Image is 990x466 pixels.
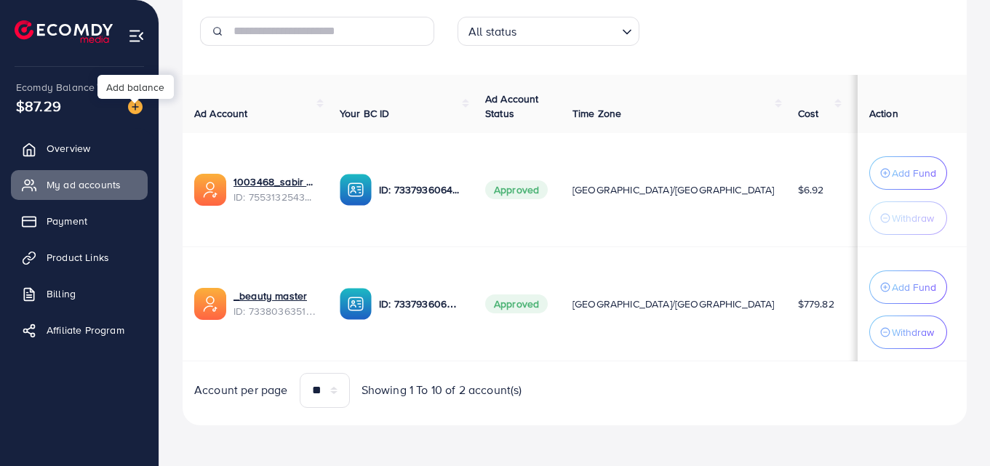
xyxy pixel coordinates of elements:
img: logo [15,20,113,43]
span: Cost [798,106,819,121]
div: Search for option [458,17,639,46]
span: Product Links [47,250,109,265]
span: Ad Account Status [485,92,539,121]
a: 1003468_sabir bhai_1758600780219 [233,174,316,189]
span: Ecomdy Balance [16,80,95,95]
img: ic-ba-acc.ded83a64.svg [340,174,372,206]
p: ID: 7337936064855851010 [379,181,462,198]
span: [GEOGRAPHIC_DATA]/[GEOGRAPHIC_DATA] [572,182,775,197]
span: $87.29 [16,95,61,116]
p: ID: 7337936064855851010 [379,295,462,313]
span: All status [466,21,520,42]
span: Action [869,106,898,121]
span: Approved [485,180,548,199]
img: ic-ads-acc.e4c84228.svg [194,174,226,206]
span: Overview [47,141,90,156]
a: Overview [11,134,148,163]
span: Payment [47,214,87,228]
p: Withdraw [892,209,934,227]
p: Add Fund [892,278,936,296]
span: ID: 7338036351016648706 [233,304,316,318]
p: Add Fund [892,164,936,182]
button: Add Fund [869,156,947,190]
div: Add balance [97,75,174,99]
a: Payment [11,206,148,236]
a: _beauty master [233,289,307,303]
span: Account per page [194,382,288,398]
span: ID: 7553132543537594376 [233,190,316,204]
a: Affiliate Program [11,316,148,345]
button: Withdraw [869,316,947,349]
img: menu [128,28,145,44]
span: Approved [485,294,548,313]
img: ic-ba-acc.ded83a64.svg [340,288,372,320]
a: Billing [11,279,148,308]
div: <span class='underline'>1003468_sabir bhai_1758600780219</span></br>7553132543537594376 [233,174,316,204]
span: Ad Account [194,106,248,121]
a: My ad accounts [11,170,148,199]
p: Withdraw [892,324,934,341]
span: $6.92 [798,182,824,197]
span: Time Zone [572,106,621,121]
a: Product Links [11,243,148,272]
input: Search for option [522,18,616,42]
span: [GEOGRAPHIC_DATA]/[GEOGRAPHIC_DATA] [572,297,775,311]
img: ic-ads-acc.e4c84228.svg [194,288,226,320]
img: image [128,100,143,114]
div: <span class='underline'>_beauty master</span></br>7338036351016648706 [233,289,316,318]
button: Withdraw [869,201,947,235]
span: Your BC ID [340,106,390,121]
span: Affiliate Program [47,323,124,337]
button: Add Fund [869,270,947,304]
span: Showing 1 To 10 of 2 account(s) [362,382,522,398]
span: $779.82 [798,297,834,311]
span: My ad accounts [47,177,121,192]
iframe: Chat [928,401,979,455]
span: Billing [47,286,76,301]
